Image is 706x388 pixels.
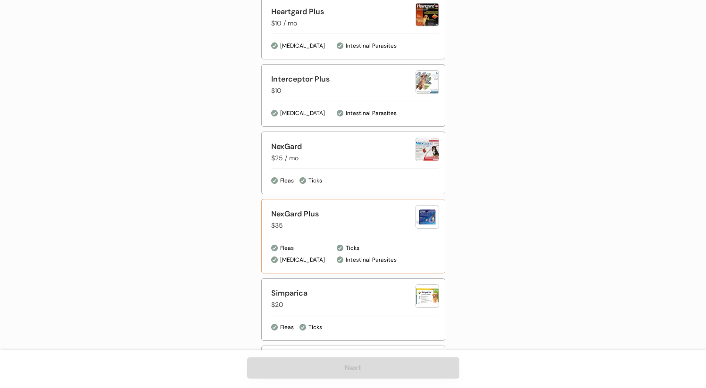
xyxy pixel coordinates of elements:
div: Fleas [280,244,294,252]
div: Ticks [346,244,359,252]
div: Intestinal Parasites [346,42,397,50]
div: Fleas [280,177,294,185]
div: [MEDICAL_DATA] [280,42,332,50]
div: Ticks [308,323,322,331]
div: Heartgard Plus [271,6,415,17]
div: $10 / mo [271,18,297,28]
div: Simparica [271,288,415,299]
div: $20 [271,300,295,310]
div: NexGard Plus [271,208,415,220]
div: [MEDICAL_DATA] [280,109,332,117]
div: $25 / mo [271,153,299,163]
div: Fleas [280,323,294,331]
div: Intestinal Parasites [346,256,397,264]
div: Interceptor Plus [271,74,415,85]
div: $10 [271,86,295,96]
div: Intestinal Parasites [346,109,397,117]
div: NexGard [271,141,415,152]
div: $35 [271,221,295,231]
div: [MEDICAL_DATA] [280,256,332,264]
button: Next [247,357,459,379]
div: Ticks [308,177,322,185]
